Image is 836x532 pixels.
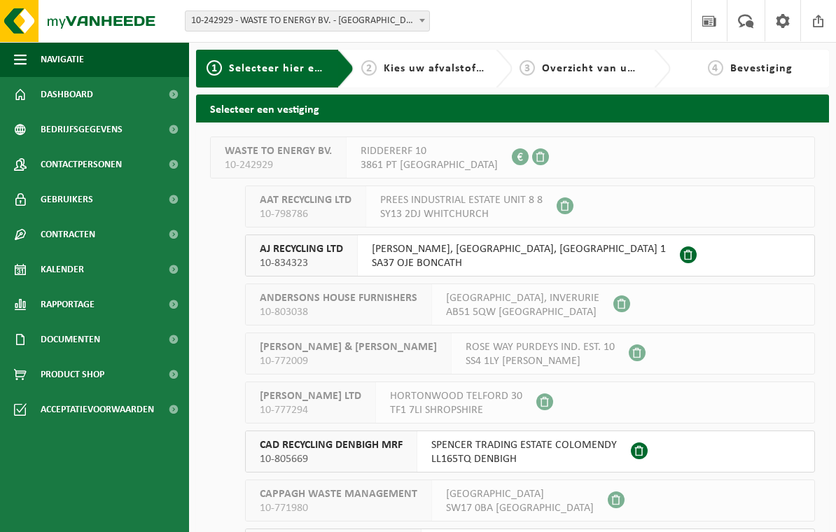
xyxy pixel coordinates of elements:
span: 2 [361,60,377,76]
span: 3861 PT [GEOGRAPHIC_DATA] [361,158,498,172]
button: CAD RECYCLING DENBIGH MRF 10-805669 SPENCER TRADING ESTATE COLOMENDYLL165TQ DENBIGH [245,430,815,472]
span: Selecteer hier een vestiging [229,63,380,74]
span: [GEOGRAPHIC_DATA], INVERURIE [446,291,599,305]
span: TF1 7LI SHROPSHIRE [390,403,522,417]
span: 10-242929 - WASTE TO ENERGY BV. - NIJKERK [186,11,429,31]
span: SY13 2DJ WHITCHURCH [380,207,543,221]
span: CAPPAGH WASTE MANAGEMENT [260,487,417,501]
span: SW17 0BA [GEOGRAPHIC_DATA] [446,501,594,515]
span: 4 [708,60,723,76]
span: [PERSON_NAME], [GEOGRAPHIC_DATA], [GEOGRAPHIC_DATA] 1 [372,242,666,256]
span: Contactpersonen [41,147,122,182]
span: Acceptatievoorwaarden [41,392,154,427]
span: 10-834323 [260,256,343,270]
span: Bevestiging [730,63,793,74]
span: RIDDERERF 10 [361,144,498,158]
span: ANDERSONS HOUSE FURNISHERS [260,291,417,305]
span: PREES INDUSTRIAL ESTATE UNIT 8 8 [380,193,543,207]
span: CAD RECYCLING DENBIGH MRF [260,438,403,452]
span: SS4 1LY [PERSON_NAME] [466,354,615,368]
span: Product Shop [41,357,104,392]
span: 10-772009 [260,354,437,368]
span: WASTE TO ENERGY BV. [225,144,332,158]
span: Navigatie [41,42,84,77]
span: 10-805669 [260,452,403,466]
span: Contracten [41,217,95,252]
span: Bedrijfsgegevens [41,112,123,147]
span: Rapportage [41,287,95,322]
span: Gebruikers [41,182,93,217]
span: ROSE WAY PURDEYS IND. EST. 10 [466,340,615,354]
span: HORTONWOOD TELFORD 30 [390,389,522,403]
button: AJ RECYCLING LTD 10-834323 [PERSON_NAME], [GEOGRAPHIC_DATA], [GEOGRAPHIC_DATA] 1SA37 OJE BONCATH [245,234,815,276]
span: SA37 OJE BONCATH [372,256,666,270]
span: Documenten [41,322,100,357]
span: Dashboard [41,77,93,112]
span: [GEOGRAPHIC_DATA] [446,487,594,501]
span: AAT RECYCLING LTD [260,193,351,207]
span: AB51 5QW [GEOGRAPHIC_DATA] [446,305,599,319]
span: [PERSON_NAME] LTD [260,389,361,403]
span: 10-242929 [225,158,332,172]
span: 10-777294 [260,403,361,417]
span: [PERSON_NAME] & [PERSON_NAME] [260,340,437,354]
span: 10-771980 [260,501,417,515]
span: 1 [207,60,222,76]
span: SPENCER TRADING ESTATE COLOMENDY [431,438,617,452]
h2: Selecteer een vestiging [196,94,829,122]
span: Kies uw afvalstoffen en recipiënten [384,63,576,74]
span: LL165TQ DENBIGH [431,452,617,466]
span: 3 [520,60,535,76]
span: 10-798786 [260,207,351,221]
span: Kalender [41,252,84,287]
span: Overzicht van uw aanvraag [542,63,690,74]
span: AJ RECYCLING LTD [260,242,343,256]
span: 10-803038 [260,305,417,319]
span: 10-242929 - WASTE TO ENERGY BV. - NIJKERK [185,10,430,31]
